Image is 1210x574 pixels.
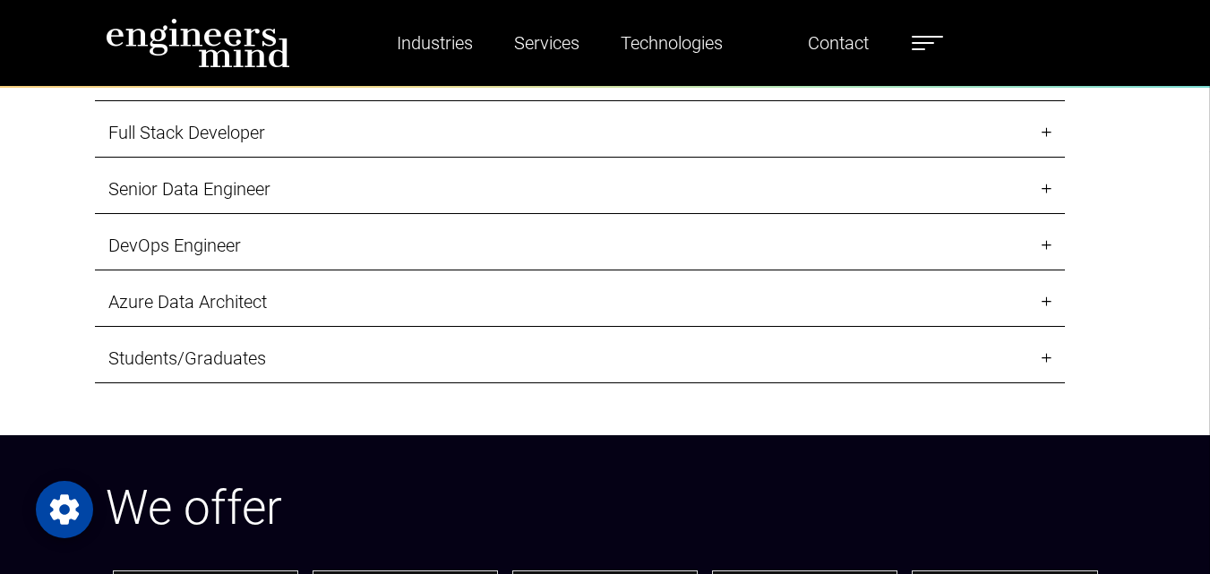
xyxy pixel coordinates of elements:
[95,278,1065,327] a: Azure Data Architect
[95,334,1065,383] a: Students/Graduates
[507,22,587,64] a: Services
[95,221,1065,270] a: DevOps Engineer
[106,18,290,68] img: logo
[106,480,282,535] span: We offer
[95,165,1065,214] a: Senior Data Engineer
[390,22,480,64] a: Industries
[614,22,730,64] a: Technologies
[95,108,1065,158] a: Full Stack Developer
[801,22,876,64] a: Contact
